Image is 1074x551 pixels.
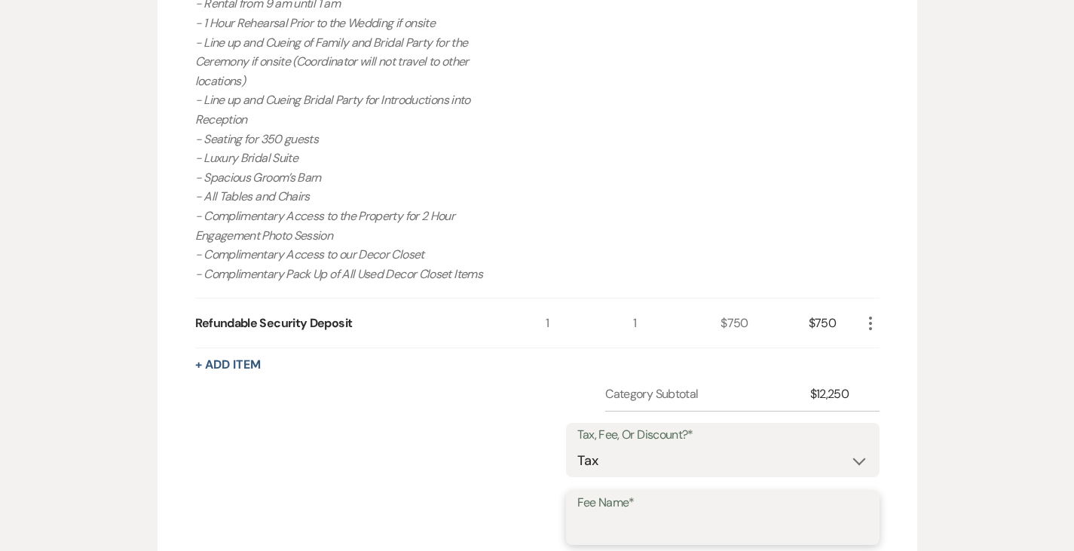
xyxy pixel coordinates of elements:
[546,298,633,347] div: 1
[721,298,808,347] div: $750
[195,314,353,332] div: Refundable Security Deposit
[605,385,809,403] div: Category Subtotal
[809,298,861,347] div: $750
[195,359,261,371] button: + Add Item
[810,385,861,403] div: $12,250
[577,424,868,446] label: Tax, Fee, Or Discount?*
[577,492,868,514] label: Fee Name*
[633,298,721,347] div: 1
